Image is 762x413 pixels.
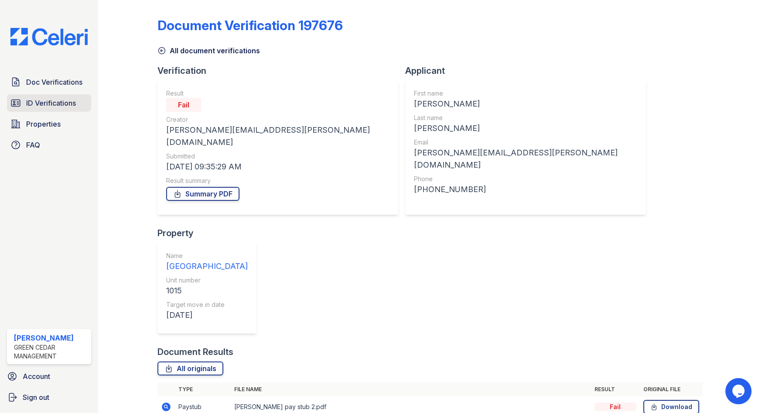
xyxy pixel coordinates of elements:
div: Email [414,138,637,147]
div: [PERSON_NAME][EMAIL_ADDRESS][PERSON_NAME][DOMAIN_NAME] [166,124,390,148]
a: Summary PDF [166,187,239,201]
div: Creator [166,115,390,124]
div: [PERSON_NAME] [14,333,88,343]
span: Properties [26,119,61,129]
th: File name [231,382,591,396]
div: Result [166,89,390,98]
span: Account [23,371,50,382]
th: Result [591,382,640,396]
div: Fail [595,403,636,411]
a: ID Verifications [7,94,91,112]
div: 1015 [166,285,248,297]
div: Phone [414,175,637,183]
div: Target move in date [166,300,248,309]
div: First name [414,89,637,98]
img: CE_Logo_Blue-a8612792a0a2168367f1c8372b55b34899dd931a85d93a1a3d3e32e68fde9ad4.png [3,28,95,45]
div: Verification [157,65,405,77]
span: ID Verifications [26,98,76,108]
th: Type [175,382,231,396]
div: Unit number [166,276,248,285]
span: Sign out [23,392,49,403]
div: [DATE] [166,309,248,321]
a: Sign out [3,389,95,406]
div: Last name [414,114,637,122]
div: Fail [166,98,201,112]
div: Name [166,251,248,260]
div: Submitted [166,152,390,161]
div: Green Cedar Management [14,343,88,361]
div: Applicant [405,65,653,77]
a: All originals [157,361,223,375]
span: FAQ [26,140,40,150]
span: Doc Verifications [26,77,82,87]
div: [PHONE_NUMBER] [414,183,637,196]
div: Document Verification 197676 [157,17,343,33]
div: [GEOGRAPHIC_DATA] [166,260,248,272]
iframe: chat widget [725,378,753,404]
div: Document Results [157,346,233,358]
th: Original file [640,382,703,396]
a: Account [3,368,95,385]
a: Properties [7,115,91,133]
div: [PERSON_NAME][EMAIL_ADDRESS][PERSON_NAME][DOMAIN_NAME] [414,147,637,171]
div: Property [157,227,263,239]
a: All document verifications [157,45,260,56]
a: Doc Verifications [7,73,91,91]
a: FAQ [7,136,91,154]
div: Result summary [166,176,390,185]
div: [PERSON_NAME] [414,98,637,110]
div: [PERSON_NAME] [414,122,637,134]
a: Name [GEOGRAPHIC_DATA] [166,251,248,272]
div: [DATE] 09:35:29 AM [166,161,390,173]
